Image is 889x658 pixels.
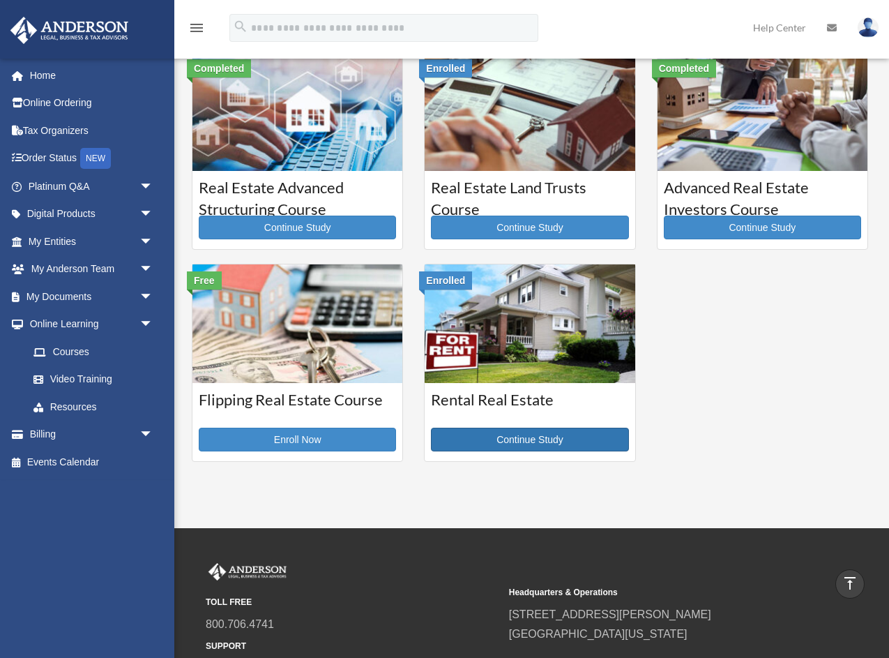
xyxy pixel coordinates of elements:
[10,421,174,449] a: Billingarrow_drop_down
[6,17,132,44] img: Anderson Advisors Platinum Portal
[20,393,174,421] a: Resources
[10,200,174,228] a: Digital Productsarrow_drop_down
[509,628,687,640] a: [GEOGRAPHIC_DATA][US_STATE]
[139,172,167,201] span: arrow_drop_down
[664,216,861,239] a: Continue Study
[206,618,274,630] a: 800.706.4741
[206,595,499,610] small: TOLL FREE
[139,311,167,339] span: arrow_drop_down
[187,271,222,290] div: Free
[10,448,174,476] a: Events Calendar
[206,639,499,654] small: SUPPORT
[431,177,628,212] h3: Real Estate Land Trusts Course
[233,19,248,34] i: search
[10,61,174,89] a: Home
[199,389,396,424] h3: Flipping Real Estate Course
[139,227,167,256] span: arrow_drop_down
[10,117,174,144] a: Tax Organizers
[139,421,167,449] span: arrow_drop_down
[206,563,289,581] img: Anderson Advisors Platinum Portal
[188,24,205,36] a: menu
[10,311,174,338] a: Online Learningarrow_drop_down
[10,283,174,311] a: My Documentsarrow_drop_down
[10,144,174,173] a: Order StatusNEW
[199,428,396,451] a: Enroll Now
[80,148,111,169] div: NEW
[199,177,396,212] h3: Real Estate Advanced Structuring Course
[652,59,716,77] div: Completed
[858,17,879,38] img: User Pic
[419,59,472,77] div: Enrolled
[188,20,205,36] i: menu
[10,172,174,200] a: Platinum Q&Aarrow_drop_down
[139,255,167,284] span: arrow_drop_down
[509,585,803,600] small: Headquarters & Operations
[20,366,174,394] a: Video Training
[664,177,861,212] h3: Advanced Real Estate Investors Course
[139,200,167,229] span: arrow_drop_down
[187,59,251,77] div: Completed
[509,608,711,620] a: [STREET_ADDRESS][PERSON_NAME]
[431,428,628,451] a: Continue Study
[10,89,174,117] a: Online Ordering
[20,338,167,366] a: Courses
[835,569,865,599] a: vertical_align_top
[139,283,167,311] span: arrow_drop_down
[419,271,472,290] div: Enrolled
[199,216,396,239] a: Continue Study
[431,389,628,424] h3: Rental Real Estate
[10,227,174,255] a: My Entitiesarrow_drop_down
[431,216,628,239] a: Continue Study
[842,575,858,592] i: vertical_align_top
[10,255,174,283] a: My Anderson Teamarrow_drop_down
